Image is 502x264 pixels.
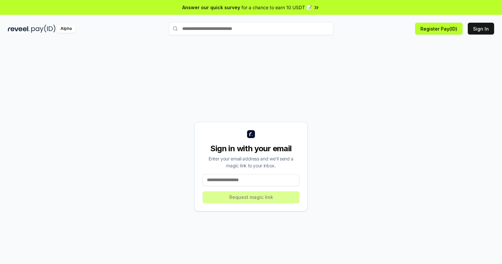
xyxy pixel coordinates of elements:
div: Enter your email address and we’ll send a magic link to your inbox. [203,155,299,169]
span: Answer our quick survey [182,4,240,11]
div: Sign in with your email [203,143,299,154]
img: logo_small [247,130,255,138]
div: Alpha [57,25,75,33]
button: Register Pay(ID) [415,23,463,35]
img: pay_id [31,25,56,33]
button: Sign In [468,23,494,35]
img: reveel_dark [8,25,30,33]
span: for a chance to earn 10 USDT 📝 [241,4,312,11]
